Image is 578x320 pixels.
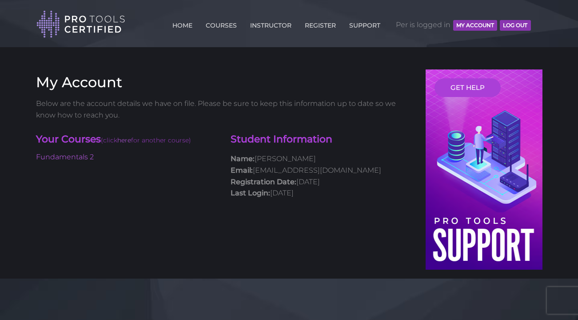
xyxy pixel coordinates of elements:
p: Below are the account details we have on file. Please be sure to keep this information up to date... [36,98,413,121]
a: Fundamentals 2 [36,153,94,161]
a: here [117,136,131,144]
a: SUPPORT [347,16,383,31]
span: (click for another course) [101,136,191,144]
a: INSTRUCTOR [248,16,294,31]
h4: Your Courses [36,133,218,147]
a: REGISTER [303,16,338,31]
h3: My Account [36,74,413,91]
a: GET HELP [434,78,501,97]
p: [PERSON_NAME] [EMAIL_ADDRESS][DOMAIN_NAME] [DATE] [DATE] [231,153,412,198]
span: Per is logged in [396,12,531,38]
a: HOME [170,16,195,31]
button: MY ACCOUNT [453,20,497,31]
a: COURSES [203,16,239,31]
strong: Registration Date: [231,178,296,186]
img: Pro Tools Certified Logo [36,10,125,39]
strong: Name: [231,154,255,163]
h4: Student Information [231,133,412,146]
button: Log Out [500,20,530,31]
strong: Last Login: [231,189,270,197]
strong: Email: [231,166,253,174]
